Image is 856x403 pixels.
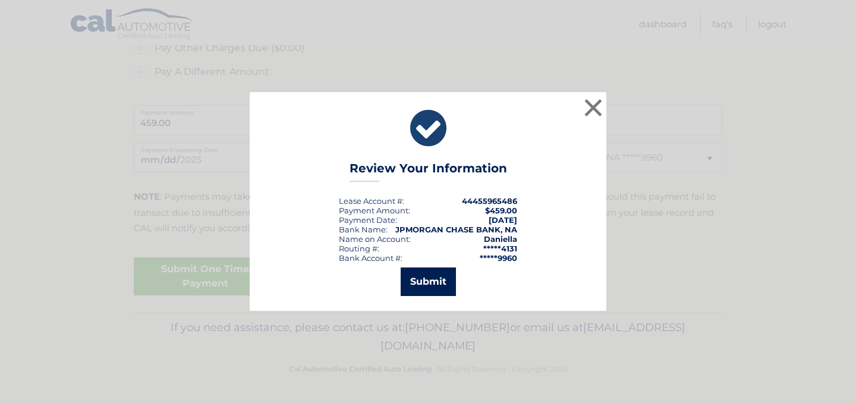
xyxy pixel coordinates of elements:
div: Bank Account #: [339,253,402,263]
span: Payment Date [339,215,395,225]
strong: 44455965486 [462,196,517,206]
span: [DATE] [489,215,517,225]
div: Routing #: [339,244,379,253]
strong: Daniella [484,234,517,244]
div: Bank Name: [339,225,388,234]
div: : [339,215,397,225]
div: Name on Account: [339,234,411,244]
div: Payment Amount: [339,206,410,215]
button: × [581,96,605,119]
h3: Review Your Information [350,161,507,182]
strong: JPMORGAN CHASE BANK, NA [395,225,517,234]
div: Lease Account #: [339,196,404,206]
span: $459.00 [485,206,517,215]
button: Submit [401,267,456,296]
